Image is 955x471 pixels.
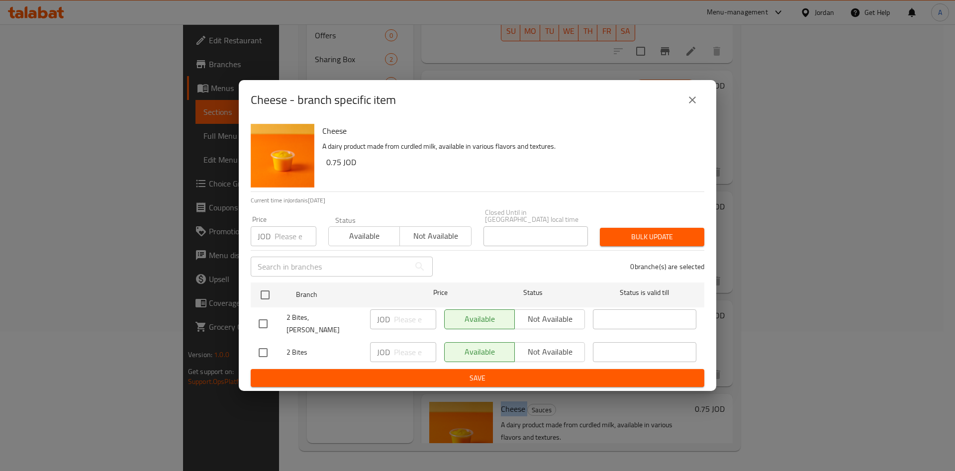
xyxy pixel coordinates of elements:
[275,226,316,246] input: Please enter price
[608,231,696,243] span: Bulk update
[296,288,399,301] span: Branch
[259,372,696,384] span: Save
[286,346,362,359] span: 2 Bites
[481,286,585,299] span: Status
[251,257,410,277] input: Search in branches
[322,124,696,138] h6: Cheese
[600,228,704,246] button: Bulk update
[394,342,436,362] input: Please enter price
[326,155,696,169] h6: 0.75 JOD
[404,229,467,243] span: Not available
[630,262,704,272] p: 0 branche(s) are selected
[680,88,704,112] button: close
[333,229,396,243] span: Available
[251,124,314,188] img: Cheese
[258,230,271,242] p: JOD
[407,286,474,299] span: Price
[251,92,396,108] h2: Cheese - branch specific item
[251,196,704,205] p: Current time in Jordan is [DATE]
[328,226,400,246] button: Available
[251,369,704,387] button: Save
[286,311,362,336] span: 2 Bites, [PERSON_NAME]
[593,286,696,299] span: Status is valid till
[399,226,471,246] button: Not available
[394,309,436,329] input: Please enter price
[377,346,390,358] p: JOD
[377,313,390,325] p: JOD
[322,140,696,153] p: A dairy product made from curdled milk, available in various flavors and textures.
